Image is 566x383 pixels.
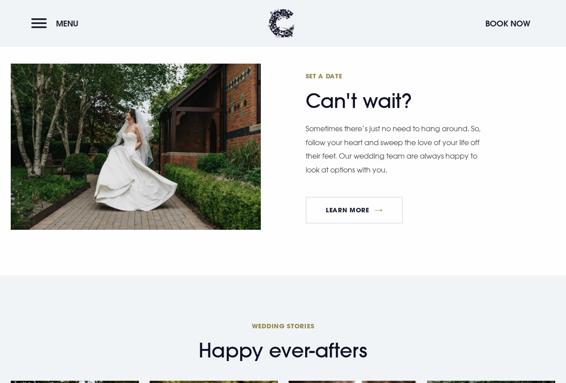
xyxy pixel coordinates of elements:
h2: Happy ever-afters [104,322,463,362]
a: Learn More [306,197,403,224]
p: Sometimes there’s just no need to hang around. So, follow your heart and sweep the love of your l... [306,122,489,176]
img: Clandeboye Lodge [268,9,295,38]
button: Book Now [481,14,535,33]
button: Menu [31,14,83,33]
span: Set a date [306,72,480,80]
img: Wedding Venue Northern Ireland [11,64,261,230]
h2: Can't wait? [306,72,480,113]
span: Wedding Stories [104,322,463,330]
span: Menu [56,18,78,29]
